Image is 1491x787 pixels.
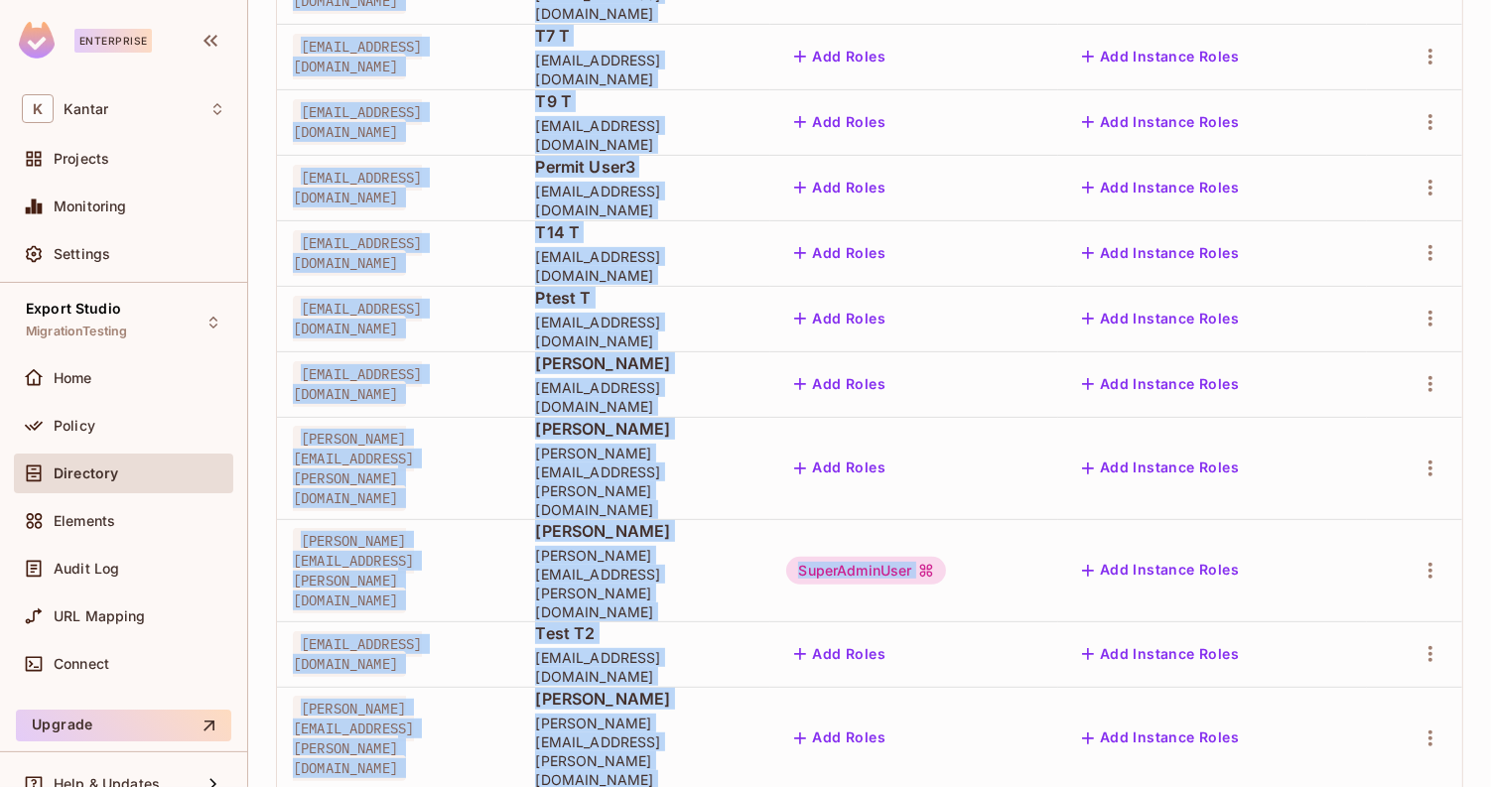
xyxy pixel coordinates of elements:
span: Directory [54,465,118,481]
span: Home [54,370,92,386]
button: Add Instance Roles [1074,41,1247,72]
button: Add Roles [786,237,893,269]
button: Add Roles [786,638,893,670]
span: [PERSON_NAME][EMAIL_ADDRESS][PERSON_NAME][DOMAIN_NAME] [535,444,754,519]
span: K [22,94,54,123]
button: Add Roles [786,368,893,400]
span: T9 T [535,90,754,112]
button: Add Instance Roles [1074,453,1247,484]
span: [EMAIL_ADDRESS][DOMAIN_NAME] [535,116,754,154]
button: Add Instance Roles [1074,237,1247,269]
span: [EMAIL_ADDRESS][DOMAIN_NAME] [293,361,422,407]
img: SReyMgAAAABJRU5ErkJggg== [19,22,55,59]
span: [EMAIL_ADDRESS][DOMAIN_NAME] [293,296,422,341]
button: Upgrade [16,710,231,741]
button: Add Instance Roles [1074,303,1247,334]
span: [EMAIL_ADDRESS][DOMAIN_NAME] [535,247,754,285]
span: [PERSON_NAME][EMAIL_ADDRESS][PERSON_NAME][DOMAIN_NAME] [293,528,414,613]
button: Add Roles [786,106,893,138]
span: [PERSON_NAME] [535,520,754,542]
button: Add Instance Roles [1074,722,1247,754]
button: Add Roles [786,722,893,754]
button: Add Roles [786,303,893,334]
span: [EMAIL_ADDRESS][DOMAIN_NAME] [293,99,422,145]
button: Add Instance Roles [1074,106,1247,138]
span: Projects [54,151,109,167]
span: Export Studio [26,301,121,317]
span: Policy [54,418,95,434]
button: Add Instance Roles [1074,172,1247,203]
span: Ptest T [535,287,754,309]
span: [EMAIL_ADDRESS][DOMAIN_NAME] [293,165,422,210]
button: Add Instance Roles [1074,368,1247,400]
span: [EMAIL_ADDRESS][DOMAIN_NAME] [293,34,422,79]
span: [PERSON_NAME][EMAIL_ADDRESS][PERSON_NAME][DOMAIN_NAME] [535,546,754,621]
span: [EMAIL_ADDRESS][DOMAIN_NAME] [293,230,422,276]
span: T14 T [535,221,754,243]
button: Add Instance Roles [1074,555,1247,587]
span: Audit Log [54,561,119,577]
span: [EMAIL_ADDRESS][DOMAIN_NAME] [535,182,754,219]
span: Workspace: Kantar [64,101,108,117]
span: Test T2 [535,622,754,644]
span: Elements [54,513,115,529]
span: [EMAIL_ADDRESS][DOMAIN_NAME] [293,631,422,677]
button: Add Instance Roles [1074,638,1247,670]
button: Add Roles [786,172,893,203]
div: Enterprise [74,29,152,53]
span: [PERSON_NAME] [535,352,754,374]
span: [EMAIL_ADDRESS][DOMAIN_NAME] [535,378,754,416]
span: URL Mapping [54,608,146,624]
span: Settings [54,246,110,262]
span: Monitoring [54,198,127,214]
span: [EMAIL_ADDRESS][DOMAIN_NAME] [535,648,754,686]
span: [PERSON_NAME][EMAIL_ADDRESS][PERSON_NAME][DOMAIN_NAME] [293,426,414,511]
div: SuperAdminUser [786,557,945,585]
span: [PERSON_NAME] [535,688,754,710]
span: T7 T [535,25,754,47]
span: MigrationTesting [26,324,127,339]
span: [PERSON_NAME][EMAIL_ADDRESS][PERSON_NAME][DOMAIN_NAME] [293,696,414,781]
span: [EMAIL_ADDRESS][DOMAIN_NAME] [535,51,754,88]
button: Add Roles [786,41,893,72]
span: Permit User3 [535,156,754,178]
span: [PERSON_NAME] [535,418,754,440]
button: Add Roles [786,453,893,484]
span: Connect [54,656,109,672]
span: [EMAIL_ADDRESS][DOMAIN_NAME] [535,313,754,350]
